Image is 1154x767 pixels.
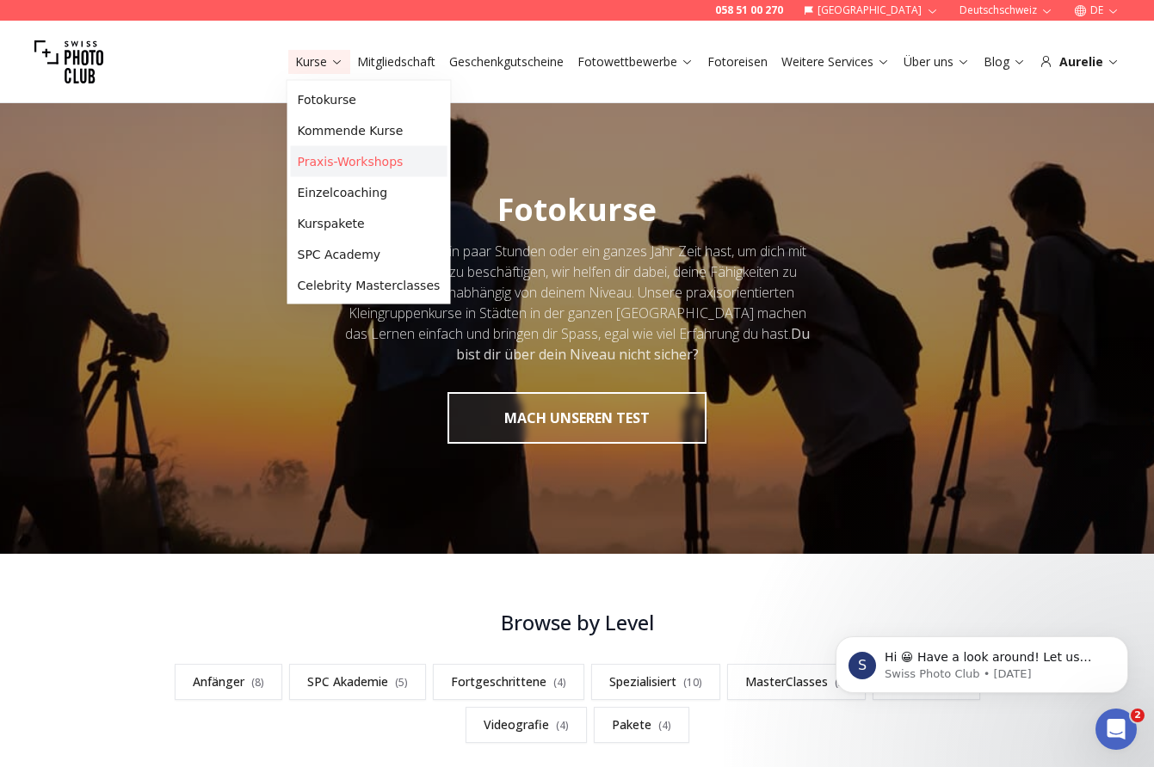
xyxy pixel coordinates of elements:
[715,3,783,17] a: 058 51 00 270
[683,675,702,690] span: ( 10 )
[897,50,977,74] button: Über uns
[175,664,282,700] a: Anfänger(8)
[447,392,707,444] button: MACH UNSEREN TEST
[556,718,569,733] span: ( 4 )
[289,664,426,700] a: SPC Akademie(5)
[594,707,689,743] a: Pakete(4)
[1131,709,1145,722] span: 2
[1040,53,1120,71] div: Aurelie
[291,115,447,146] a: Kommende Kurse
[810,600,1154,721] iframe: Intercom notifications message
[350,50,442,74] button: Mitgliedschaft
[466,707,587,743] a: Videografie(4)
[442,50,571,74] button: Geschenkgutscheine
[553,675,566,690] span: ( 4 )
[291,146,447,177] a: Praxis-Workshops
[151,609,1004,636] h3: Browse by Level
[288,50,350,74] button: Kurse
[1095,709,1137,750] iframe: Intercom live chat
[291,208,447,239] a: Kurspakete
[571,50,700,74] button: Fotowettbewerbe
[497,188,657,230] span: Fotokurse
[395,675,408,690] span: ( 5 )
[727,664,866,700] a: MasterClasses(3)
[977,50,1033,74] button: Blog
[291,177,447,208] a: Einzelcoaching
[707,53,768,71] a: Fotoreisen
[658,718,671,733] span: ( 4 )
[904,53,970,71] a: Über uns
[774,50,897,74] button: Weitere Services
[591,664,720,700] a: Spezialisiert(10)
[357,53,435,71] a: Mitgliedschaft
[433,664,584,700] a: Fortgeschrittene(4)
[291,239,447,270] a: SPC Academy
[291,270,447,301] a: Celebrity Masterclasses
[343,241,812,365] div: Egal, ob du nur ein paar Stunden oder ein ganzes Jahr Zeit hast, um dich mit der Fotografie zu be...
[577,53,694,71] a: Fotowettbewerbe
[34,28,103,96] img: Swiss photo club
[984,53,1026,71] a: Blog
[781,53,890,71] a: Weitere Services
[251,675,264,690] span: ( 8 )
[295,53,343,71] a: Kurse
[700,50,774,74] button: Fotoreisen
[449,53,564,71] a: Geschenkgutscheine
[291,84,447,115] a: Fotokurse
